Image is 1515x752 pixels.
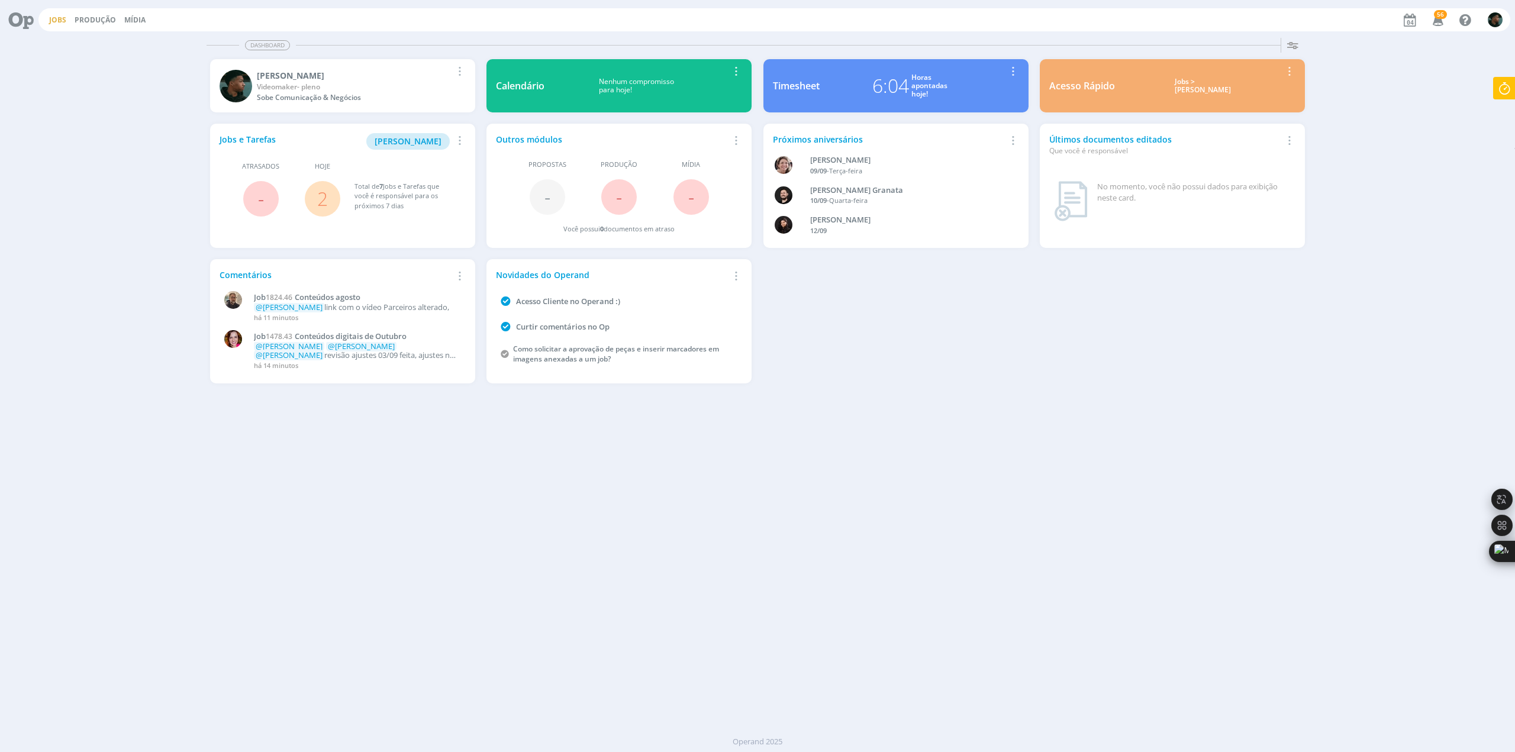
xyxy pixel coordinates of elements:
span: Mídia [682,160,700,170]
a: Produção [75,15,116,25]
div: Timesheet [773,79,820,93]
button: K [1487,9,1503,30]
div: Aline Beatriz Jackisch [810,154,1000,166]
div: Outros módulos [496,133,728,146]
div: Acesso Rápido [1049,79,1115,93]
span: 0 [600,224,604,233]
span: 09/09 [810,166,827,175]
img: A [775,156,792,174]
div: Novidades do Operand [496,269,728,281]
a: Como solicitar a aprovação de peças e inserir marcadores em imagens anexadas a um job? [513,344,719,364]
div: Próximos aniversários [773,133,1005,146]
div: 6:04 [872,72,909,100]
span: Terça-feira [829,166,862,175]
div: Total de Jobs e Tarefas que você é responsável para os próximos 7 dias [354,182,454,211]
span: Conteúdos agosto [295,292,360,302]
span: Dashboard [245,40,290,50]
a: Jobs [49,15,66,25]
a: Acesso Cliente no Operand :) [516,296,620,306]
div: Calendário [496,79,544,93]
p: link com o vídeo Parceiros alterado, [254,303,459,312]
span: @[PERSON_NAME] [328,341,395,351]
div: Jobs > [PERSON_NAME] [1124,78,1281,95]
img: K [1488,12,1503,27]
div: Sobe Comunicação & Negócios [257,92,452,103]
div: Jobs e Tarefas [220,133,452,150]
span: 1824.46 [266,292,292,302]
a: 2 [317,186,328,211]
img: L [775,216,792,234]
a: Job1478.43Conteúdos digitais de Outubro [254,332,459,341]
div: Você possui documentos em atraso [563,224,675,234]
img: K [220,70,252,102]
div: - [810,196,1000,206]
span: Propostas [528,160,566,170]
img: B [224,330,242,348]
div: Videomaker- pleno [257,82,452,92]
div: - [810,166,1000,176]
span: [PERSON_NAME] [375,135,441,147]
span: Hoje [315,162,330,172]
span: há 11 minutos [254,313,298,322]
span: Atrasados [242,162,279,172]
span: 10/09 [810,196,827,205]
a: Timesheet6:04Horasapontadashoje! [763,59,1029,112]
div: Kauan Franco [257,69,452,82]
span: 1478.43 [266,331,292,341]
a: Mídia [124,15,146,25]
a: K[PERSON_NAME]Videomaker- plenoSobe Comunicação & Negócios [210,59,475,112]
div: No momento, você não possui dados para exibição neste card. [1097,181,1291,204]
span: 56 [1434,10,1447,19]
div: Bruno Corralo Granata [810,185,1000,196]
span: 7 [379,182,383,191]
span: há 14 minutos [254,361,298,370]
a: [PERSON_NAME] [366,135,450,146]
span: Produção [601,160,637,170]
span: 12/09 [810,226,827,235]
a: Job1824.46Conteúdos agosto [254,293,459,302]
div: Últimos documentos editados [1049,133,1281,156]
span: @[PERSON_NAME] [256,302,323,312]
p: revisão ajustes 03/09 feita, ajustes no briefing. [254,342,459,360]
span: - [688,184,694,209]
img: dashboard_not_found.png [1054,181,1088,221]
span: Quarta-feira [829,196,868,205]
div: Horas apontadas hoje! [911,73,947,99]
div: Que você é responsável [1049,146,1281,156]
button: Produção [71,15,120,25]
div: Nenhum compromisso para hoje! [544,78,728,95]
img: R [224,291,242,309]
span: - [544,184,550,209]
button: [PERSON_NAME] [366,133,450,150]
span: - [258,186,264,211]
button: Mídia [121,15,149,25]
span: @[PERSON_NAME] [256,350,323,360]
div: Comentários [220,269,452,281]
span: Conteúdos digitais de Outubro [295,331,407,341]
span: @[PERSON_NAME] [256,341,323,351]
img: B [775,186,792,204]
div: Luana da Silva de Andrade [810,214,1000,226]
button: Jobs [46,15,70,25]
a: Curtir comentários no Op [516,321,610,332]
span: - [616,184,622,209]
button: 56 [1425,9,1449,31]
